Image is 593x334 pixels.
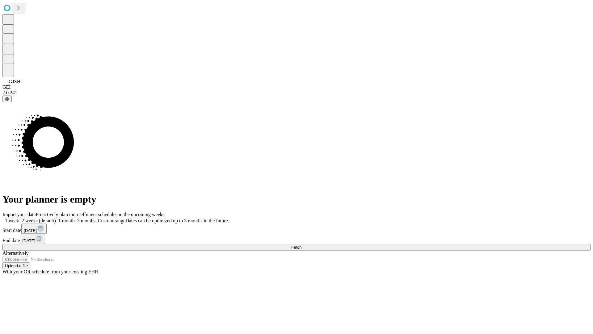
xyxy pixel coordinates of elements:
div: 2.0.241 [2,90,591,96]
span: Import your data [2,212,36,217]
span: 3 months [77,218,95,223]
button: @ [2,96,12,102]
span: Dates can be optimized up to 3 months in the future. [125,218,229,223]
span: Proactively plan more efficient schedules in the upcoming weeks. [36,212,166,217]
span: [DATE] [24,228,37,233]
button: Fetch [2,244,591,250]
span: With your OR schedule from your existing EHR [2,269,98,274]
span: GJSH [9,79,20,84]
div: GEI [2,84,591,90]
span: Fetch [291,245,301,250]
span: @ [5,96,9,101]
span: 1 week [5,218,19,223]
span: 2 weeks (default) [22,218,56,223]
button: Upload a file [2,263,30,269]
button: [DATE] [20,234,45,244]
span: [DATE] [22,238,35,243]
div: Start date [2,224,591,234]
span: Custom range [98,218,125,223]
span: 1 month [58,218,75,223]
h1: Your planner is empty [2,194,591,205]
button: [DATE] [21,224,47,234]
span: Alternatively [2,250,28,256]
div: End date [2,234,591,244]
